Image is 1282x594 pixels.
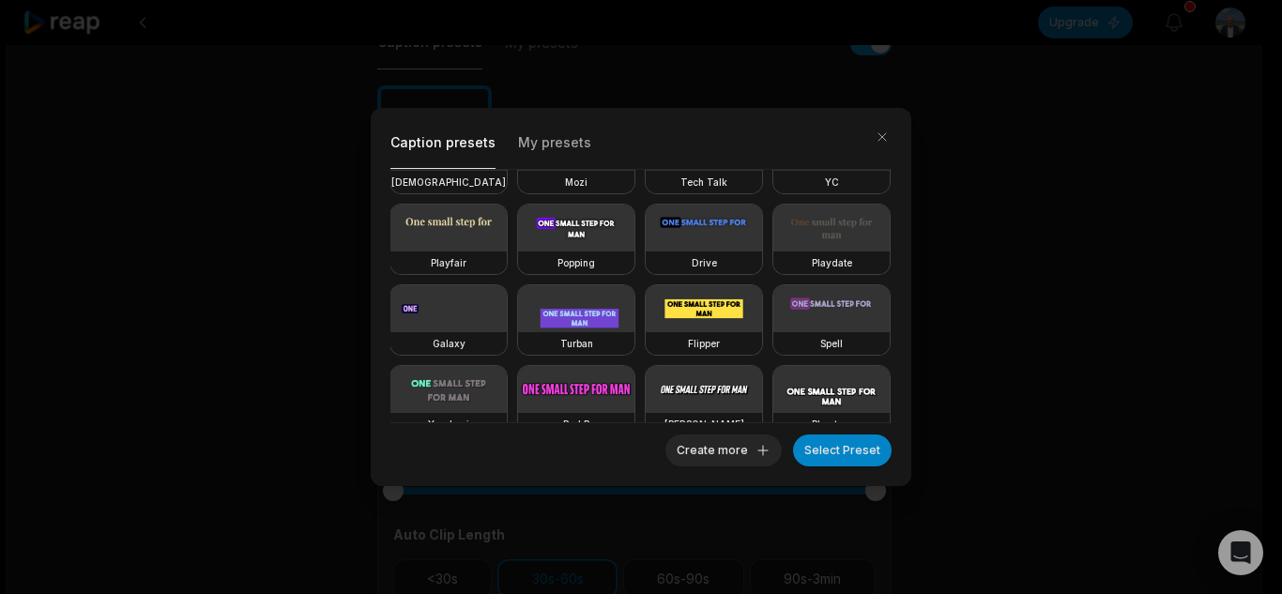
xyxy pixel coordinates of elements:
[680,175,727,190] h3: Tech Talk
[431,255,466,270] h3: Playfair
[390,128,496,169] button: Caption presets
[565,175,588,190] h3: Mozi
[518,129,591,169] button: My presets
[825,175,839,190] h3: YC
[793,434,892,466] button: Select Preset
[688,336,720,351] h3: Flipper
[391,175,506,190] h3: [DEMOGRAPHIC_DATA]
[665,434,782,466] button: Create more
[664,417,744,432] h3: [PERSON_NAME]
[665,439,782,458] a: Create more
[1218,530,1263,575] div: Open Intercom Messenger
[812,255,852,270] h3: Playdate
[433,336,465,351] h3: Galaxy
[428,417,469,432] h3: Youshaei
[560,336,593,351] h3: Turban
[557,255,595,270] h3: Popping
[812,417,851,432] h3: Phantom
[563,417,589,432] h3: Pod P
[820,336,843,351] h3: Spell
[692,255,717,270] h3: Drive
